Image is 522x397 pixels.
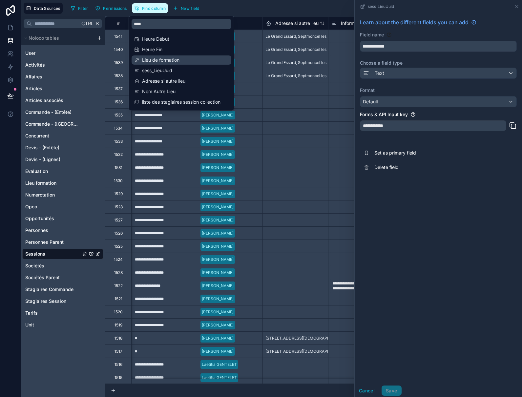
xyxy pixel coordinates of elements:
div: 1516 [115,362,122,367]
div: 1526 [114,231,123,236]
div: 1523 [114,270,123,275]
span: Le Grand Essard, Septmoncel les Molunes, 39310, [GEOGRAPHIC_DATA] [265,34,399,39]
div: [PERSON_NAME] [202,270,234,276]
a: Learn about the different fields you can add [360,18,476,26]
div: [PERSON_NAME] [202,191,234,197]
div: [PERSON_NAME] [202,309,234,315]
button: Text [360,68,517,79]
button: Cancel [355,386,379,396]
div: 1520 [114,309,123,315]
div: [PERSON_NAME] [202,152,234,157]
span: Set as primary field [374,150,469,156]
div: scrollable content [129,16,234,111]
div: 1522 [114,283,123,288]
div: Laetitia GENTELET [202,362,237,367]
span: Default [363,99,378,104]
span: New field [181,6,199,11]
button: Set as primary field [360,146,517,160]
span: Learn about the different fields you can add [360,18,469,26]
div: 1538 [114,73,123,78]
span: Le Grand Essard, Septmoncel les Molunes, 39310, [GEOGRAPHIC_DATA] [265,60,399,65]
span: Permissions [103,6,127,11]
label: Field name [360,31,384,38]
div: 1532 [114,152,123,157]
div: [PERSON_NAME] [202,204,234,210]
div: [PERSON_NAME] [202,217,234,223]
button: Delete field [360,160,517,175]
div: [PERSON_NAME] [202,165,234,171]
span: Nom Autre Lieu [142,88,221,95]
button: New field [171,3,202,13]
span: Delete field [374,164,469,171]
div: [PERSON_NAME] [202,243,234,249]
div: 1536 [114,99,123,105]
div: [PERSON_NAME] [202,230,234,236]
span: [STREET_ADDRESS][DEMOGRAPHIC_DATA] [265,349,347,354]
div: [PERSON_NAME] [202,112,234,118]
div: 1519 [115,323,122,328]
div: 1518 [115,336,122,341]
div: 1539 [114,60,123,65]
span: Ctrl [81,19,94,28]
div: 1521 [115,296,122,302]
div: 1528 [114,204,123,210]
div: 1527 [114,218,123,223]
button: Filter [68,3,91,13]
div: 1529 [114,191,123,197]
span: Adresse si autre lieu [142,78,221,84]
div: 1535 [114,113,123,118]
div: 1534 [114,126,123,131]
span: K [95,21,100,26]
span: liste des stagiaires session collection [142,99,221,105]
div: [PERSON_NAME] [202,257,234,262]
div: [PERSON_NAME] [202,138,234,144]
span: Heure Début [142,36,221,42]
button: Permissions [93,3,129,13]
span: Heure Fin [142,46,221,53]
button: Default [360,96,517,107]
span: Adresse si autre lieu [275,20,319,27]
div: [PERSON_NAME] [202,296,234,302]
span: Le Grand Essard, Septmoncel les Molunes, 39310, [GEOGRAPHIC_DATA] [265,47,399,52]
span: Lieu de formation [142,57,221,63]
div: 1541 [114,34,122,39]
div: [PERSON_NAME] [202,322,234,328]
label: Format [360,87,517,94]
label: Choose a field type [360,60,517,66]
div: 1524 [114,257,123,262]
div: 1531 [115,165,122,170]
button: Find column [132,3,168,13]
div: # [110,21,126,26]
span: sess_LieuUuid [142,67,221,74]
button: Data Sources [24,3,63,14]
div: 1533 [114,139,123,144]
div: 1537 [114,86,123,92]
span: Find column [142,6,166,11]
span: [STREET_ADDRESS][DEMOGRAPHIC_DATA] [265,336,347,341]
span: Filter [78,6,88,11]
div: Laetitia GENTELET [202,375,237,381]
div: 1530 [114,178,123,183]
div: [PERSON_NAME] [202,125,234,131]
div: [PERSON_NAME] [202,178,234,184]
span: Text [375,70,384,76]
div: [PERSON_NAME] [202,283,234,289]
div: 1540 [114,47,123,52]
div: 1525 [114,244,123,249]
span: Data Sources [34,6,60,11]
span: Informations internes [341,20,386,27]
span: Le Grand Essard, Septmoncel les Molunes, 39310, [GEOGRAPHIC_DATA] [265,73,399,78]
div: 1517 [115,349,122,354]
div: [PERSON_NAME] [202,335,234,341]
div: 1515 [115,375,122,380]
label: Forms & API Input key [360,111,408,118]
div: [PERSON_NAME] [202,348,234,354]
a: Permissions [93,3,132,13]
